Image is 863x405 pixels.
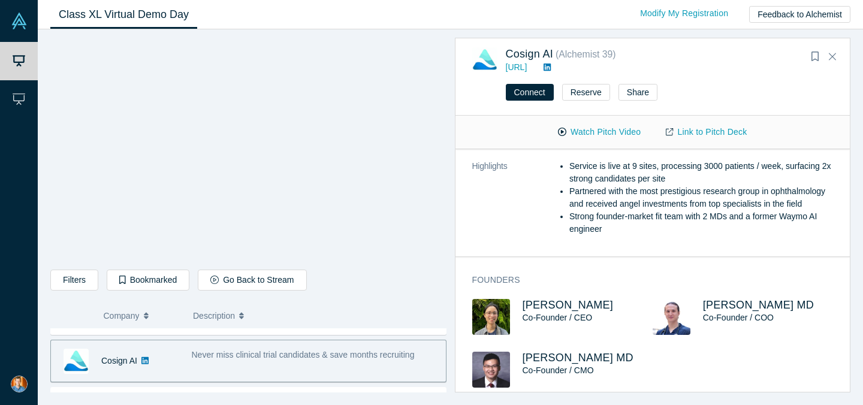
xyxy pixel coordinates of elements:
a: [PERSON_NAME] [523,299,614,311]
a: Cosign AI [101,356,137,365]
img: Cosign AI's Logo [64,349,89,374]
a: Cosign AI [506,48,553,60]
li: Partnered with the most prestigious research group in ophthalmology and received angel investment... [569,185,833,210]
dt: Highlights [472,160,560,248]
img: Will Xie's Profile Image [472,299,510,335]
button: Description [193,303,438,328]
button: Share [618,84,657,101]
button: Go Back to Stream [198,270,306,291]
span: Co-Founder / CEO [523,313,593,322]
span: Description [193,303,235,328]
button: Filters [50,270,98,291]
span: Never miss clinical trial candidates & save months recruiting [192,350,415,359]
a: [PERSON_NAME] MD [703,299,814,311]
a: Class XL Virtual Demo Day [50,1,197,29]
span: Co-Founder / CMO [523,365,594,375]
a: [PERSON_NAME] MD [523,352,633,364]
button: Connect [506,84,554,101]
button: Reserve [562,84,610,101]
a: Link to Pitch Deck [653,122,759,143]
a: [URL] [506,62,527,72]
button: Feedback to Alchemist [749,6,850,23]
iframe: Cosign AI [51,39,446,261]
h3: Founders [472,274,817,286]
button: Bookmark [807,49,823,65]
li: Strong founder-market fit team with 2 MDs and a former Waymo AI engineer [569,210,833,235]
button: Close [823,47,841,67]
button: Watch Pitch Video [545,122,653,143]
img: Cosign AI's Logo [472,47,497,72]
span: Co-Founder / COO [703,313,774,322]
button: Company [104,303,181,328]
img: Henri Deshays's Account [11,376,28,392]
img: Louie Cai MD's Profile Image [472,352,510,388]
img: Alchemist Vault Logo [11,13,28,29]
li: Service is live at 9 sites, processing 3000 patients / week, surfacing 2x strong candidates per site [569,160,833,185]
img: Riya Fukui MD's Profile Image [653,299,690,335]
small: ( Alchemist 39 ) [556,49,616,59]
span: Company [104,303,140,328]
a: Modify My Registration [627,3,741,24]
button: Bookmarked [107,270,189,291]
